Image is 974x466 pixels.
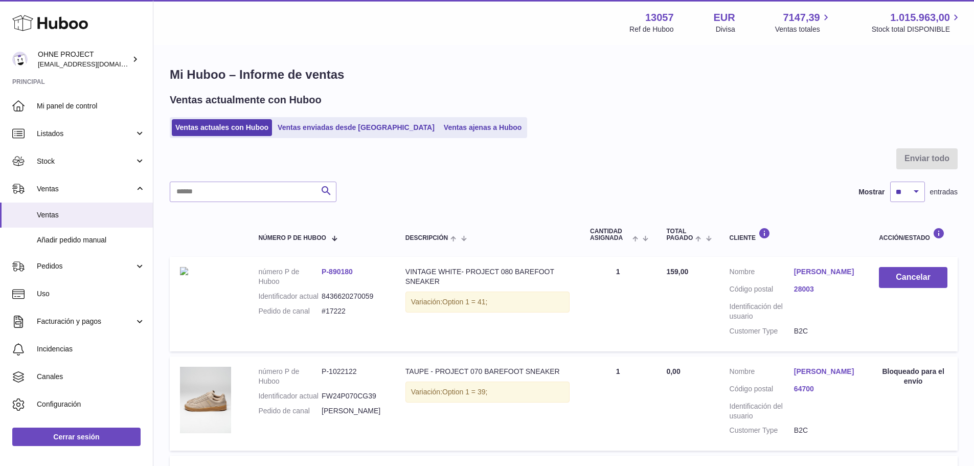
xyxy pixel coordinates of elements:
[730,402,794,421] dt: Identificación del usuario
[794,284,858,294] a: 28003
[12,52,28,67] img: internalAdmin-13057@internal.huboo.com
[258,235,326,241] span: número P de Huboo
[258,406,322,416] dt: Pedido de canal
[590,228,630,241] span: Cantidad ASIGNADA
[322,406,385,416] dd: [PERSON_NAME]
[442,298,487,306] span: Option 1 = 41;
[775,25,832,34] span: Ventas totales
[730,367,794,379] dt: Nombre
[37,184,134,194] span: Ventas
[629,25,673,34] div: Ref de Huboo
[714,11,735,25] strong: EUR
[37,101,145,111] span: Mi panel de control
[180,267,188,275] img: DSC07935-4-3.jpg
[775,11,832,34] a: 7147,39 Ventas totales
[405,267,570,286] div: VINTAGE WHITE- PROJECT 080 BAREFOOT SNEAKER
[405,292,570,313] div: Variación:
[666,228,693,241] span: Total pagado
[322,367,385,386] dd: P-1022122
[258,391,322,401] dt: Identificador actual
[794,326,858,336] dd: B2C
[172,119,272,136] a: Ventas actuales con Huboo
[794,426,858,435] dd: B2C
[442,388,487,396] span: Option 1 = 39;
[322,268,353,276] a: P-890180
[858,187,885,197] label: Mostrar
[580,357,656,451] td: 1
[37,344,145,354] span: Incidencias
[645,11,674,25] strong: 13057
[879,367,947,386] div: Bloqueado para el envío
[794,384,858,394] a: 64700
[258,292,322,301] dt: Identificador actual
[930,187,958,197] span: entradas
[37,235,145,245] span: Añadir pedido manual
[730,302,794,321] dt: Identificación del usuario
[38,60,150,68] span: [EMAIL_ADDRESS][DOMAIN_NAME]
[580,257,656,351] td: 1
[170,66,958,83] h1: Mi Huboo – Informe de ventas
[37,289,145,299] span: Uso
[37,261,134,271] span: Pedidos
[405,382,570,403] div: Variación:
[38,50,130,69] div: OHNE PROJECT
[730,384,794,396] dt: Código postal
[37,317,134,326] span: Facturación y pagos
[730,284,794,297] dt: Código postal
[440,119,526,136] a: Ventas ajenas a Huboo
[274,119,438,136] a: Ventas enviadas desde [GEOGRAPHIC_DATA]
[730,426,794,435] dt: Customer Type
[794,267,858,277] a: [PERSON_NAME]
[322,306,385,316] dd: #17222
[37,210,145,220] span: Ventas
[879,267,947,288] button: Cancelar
[12,428,141,446] a: Cerrar sesión
[666,367,680,375] span: 0,00
[180,367,231,433] img: TAUPE_WEB.jpg
[37,129,134,139] span: Listados
[879,228,947,241] div: Acción/Estado
[37,157,134,166] span: Stock
[872,25,962,34] span: Stock total DISPONIBLE
[258,367,322,386] dt: número P de Huboo
[730,326,794,336] dt: Customer Type
[405,367,570,376] div: TAUPE - PROJECT 070 BAREFOOT SNEAKER
[37,400,145,409] span: Configuración
[730,267,794,279] dt: Nombre
[170,93,322,107] h2: Ventas actualmente con Huboo
[405,235,448,241] span: Descripción
[37,372,145,382] span: Canales
[258,267,322,286] dt: número P de Huboo
[794,367,858,376] a: [PERSON_NAME]
[872,11,962,34] a: 1.015.963,00 Stock total DISPONIBLE
[322,391,385,401] dd: FW24P070CG39
[890,11,950,25] span: 1.015.963,00
[258,306,322,316] dt: Pedido de canal
[783,11,820,25] span: 7147,39
[666,268,688,276] span: 159,00
[730,228,859,241] div: Cliente
[322,292,385,301] dd: 8436620270059
[716,25,735,34] div: Divisa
